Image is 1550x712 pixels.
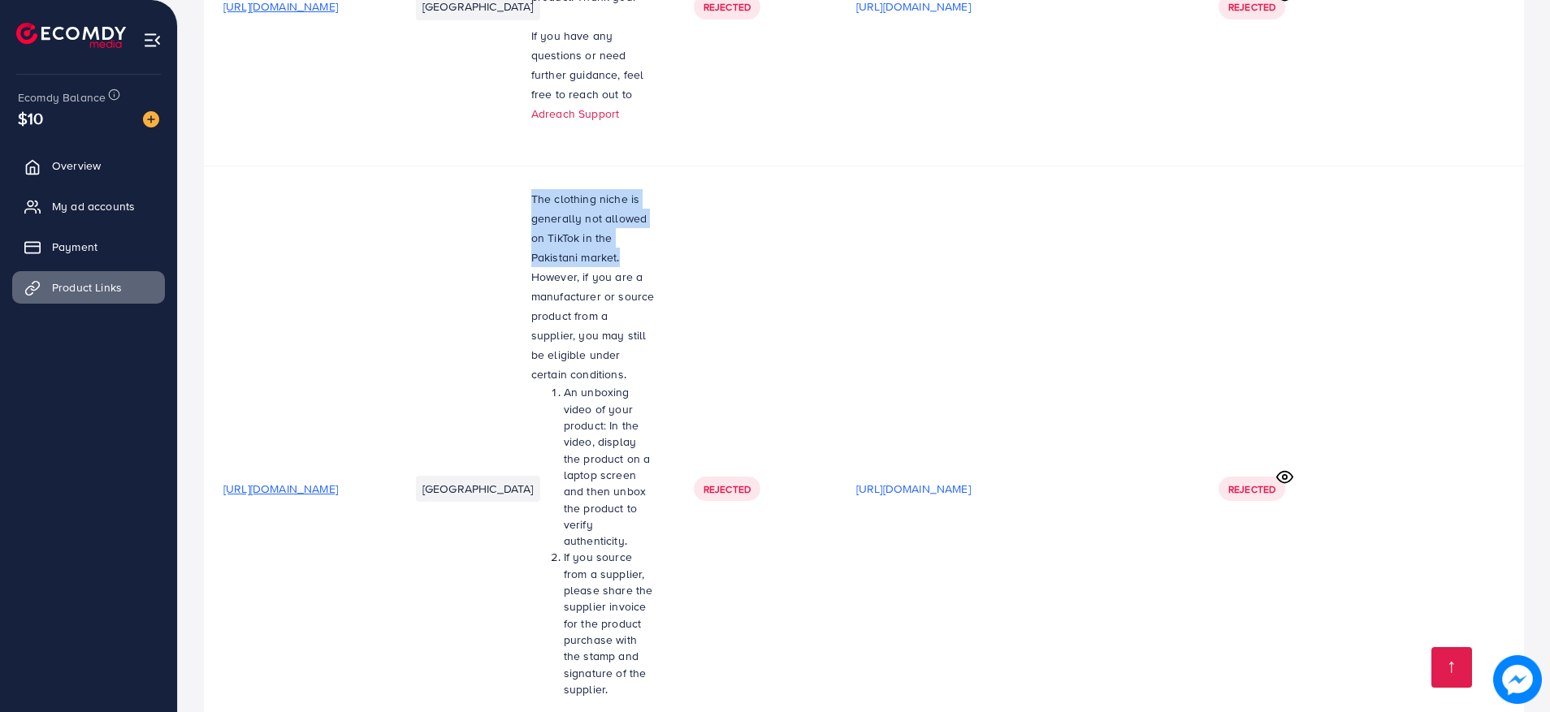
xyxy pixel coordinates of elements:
img: image [1493,655,1542,704]
a: Product Links [12,271,165,304]
span: Payment [52,239,97,255]
span: The clothing niche is generally not allowed on TikTok in the Pakistani market. However, if you ar... [531,191,655,382]
span: If you have any questions or need further guidance, feel free to reach out to [531,28,644,102]
p: [URL][DOMAIN_NAME] [856,479,971,498]
a: Adreach Support [531,106,619,122]
span: Overview [52,158,101,174]
img: image [143,111,159,127]
li: If you source from a supplier, please share the supplier invoice for the product purchase with th... [564,549,655,697]
span: Ecomdy Balance [18,89,106,106]
img: menu [143,31,162,50]
li: [GEOGRAPHIC_DATA] [416,476,540,502]
img: logo [16,23,126,48]
span: Rejected [1228,482,1275,496]
span: My ad accounts [52,198,135,214]
li: An unboxing video of your product: In the video, display the product on a laptop screen and then ... [564,384,655,549]
span: $10 [18,106,43,130]
a: Payment [12,231,165,263]
span: Rejected [704,482,751,496]
span: Product Links [52,279,122,296]
span: [URL][DOMAIN_NAME] [223,481,338,497]
a: Overview [12,149,165,182]
a: My ad accounts [12,190,165,222]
